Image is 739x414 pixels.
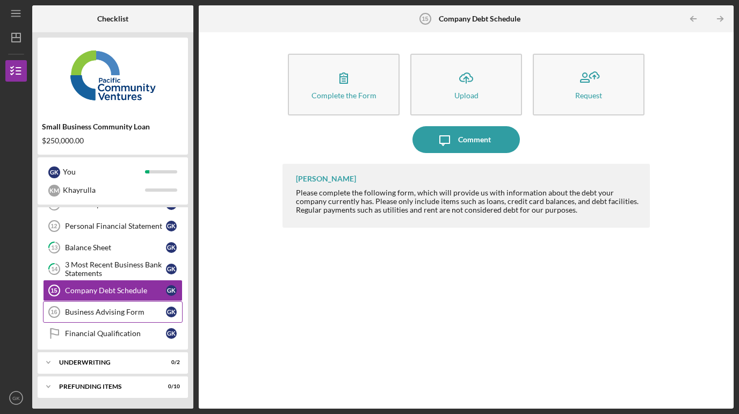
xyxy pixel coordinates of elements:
[51,266,58,273] tspan: 14
[97,14,128,23] b: Checklist
[296,175,356,183] div: [PERSON_NAME]
[48,166,60,178] div: G K
[43,258,183,280] a: 143 Most Recent Business Bank StatementsGK
[5,387,27,409] button: GK
[166,307,177,317] div: G K
[410,54,522,115] button: Upload
[50,287,57,294] tspan: 15
[59,359,153,366] div: Underwriting
[311,91,376,99] div: Complete the Form
[166,264,177,274] div: G K
[48,185,60,197] div: K M
[296,188,639,214] div: Please complete the following form, which will provide us with information about the debt your co...
[422,16,428,22] tspan: 15
[59,383,153,390] div: Prefunding Items
[412,126,520,153] button: Comment
[166,221,177,231] div: G K
[458,126,491,153] div: Comment
[43,301,183,323] a: 16Business Advising FormGK
[439,14,520,23] b: Company Debt Schedule
[454,91,479,99] div: Upload
[12,395,20,401] text: GK
[161,359,180,366] div: 0 / 2
[43,323,183,344] a: Financial QualificationGK
[533,54,644,115] button: Request
[575,91,602,99] div: Request
[51,201,57,208] tspan: 11
[50,309,57,315] tspan: 16
[51,244,57,251] tspan: 13
[65,260,166,278] div: 3 Most Recent Business Bank Statements
[161,383,180,390] div: 0 / 10
[42,122,184,131] div: Small Business Community Loan
[65,243,166,252] div: Balance Sheet
[288,54,400,115] button: Complete the Form
[63,163,145,181] div: You
[65,329,166,338] div: Financial Qualification
[63,181,145,199] div: Khayrulla
[42,136,184,145] div: $250,000.00
[43,280,183,301] a: 15Company Debt ScheduleGK
[43,237,183,258] a: 13Balance SheetGK
[50,223,57,229] tspan: 12
[38,43,188,107] img: Product logo
[65,286,166,295] div: Company Debt Schedule
[166,242,177,253] div: G K
[65,222,166,230] div: Personal Financial Statement
[43,215,183,237] a: 12Personal Financial StatementGK
[166,328,177,339] div: G K
[166,285,177,296] div: G K
[65,308,166,316] div: Business Advising Form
